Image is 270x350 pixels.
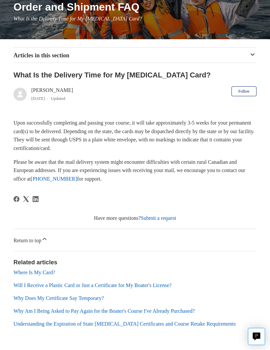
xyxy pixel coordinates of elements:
span: What Is the Delivery Time for My [MEDICAL_DATA] Card? [13,16,142,21]
a: Return to top [13,229,256,251]
a: X Corp [23,196,29,202]
div: [PERSON_NAME] [31,86,73,102]
h2: What Is the Delivery Time for My Boating Card? [13,70,256,80]
svg: Share this page on LinkedIn [33,196,39,202]
svg: Share this page on Facebook [13,196,19,202]
button: Live chat [248,328,265,345]
a: Submit a request [141,215,176,221]
a: Why Am I Being Asked to Pay Again for the Boater's Course I've Already Purchased? [13,308,195,314]
a: [PHONE_NUMBER] [31,176,77,182]
a: Understanding the Expiration of State [MEDICAL_DATA] Certificates and Course Retake Requirements [13,321,236,327]
p: Please be aware that the mail delivery system might encounter difficulties with certain rural Can... [13,158,256,183]
li: Updated [51,96,65,101]
a: LinkedIn [33,196,39,202]
a: Where Is My Card? [13,270,55,275]
div: Have more questions? [13,214,256,222]
a: Why Does My Certificate Say Temporary? [13,295,104,301]
p: Upon successfully completing and passing your course, it will take approximately 3-5 weeks for yo... [13,119,256,152]
h2: Related articles [13,258,256,267]
time: 05/09/2024, 11:28 [31,96,45,101]
svg: Share this page on X Corp [23,196,29,202]
a: Will I Receive a Plastic Card or Just a Certificate for My Boater's License? [13,282,172,288]
button: Follow Article [231,86,256,96]
span: Articles in this section [13,52,69,59]
a: Facebook [13,196,19,202]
